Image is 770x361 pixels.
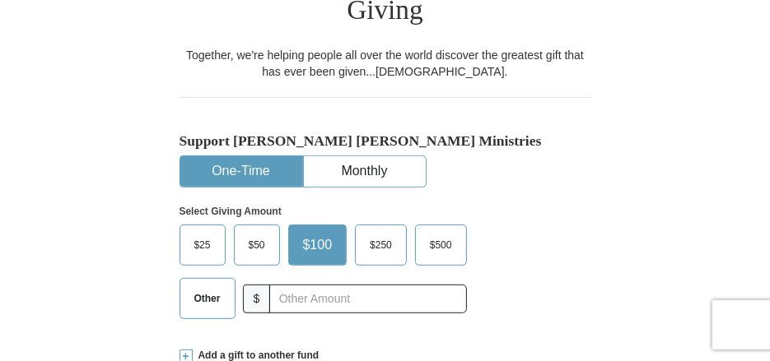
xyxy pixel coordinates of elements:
h5: Support [PERSON_NAME] [PERSON_NAME] Ministries [180,132,591,150]
input: Other Amount [269,285,466,313]
div: Together, we're helping people all over the world discover the greatest gift that has ever been g... [180,47,591,80]
span: $100 [295,233,341,257]
button: Monthly [304,156,426,187]
span: $500 [422,233,460,257]
button: One-Time [180,156,302,187]
span: $25 [186,233,219,257]
span: $50 [240,233,273,257]
strong: Select Giving Amount [180,206,282,217]
span: $250 [362,233,400,257]
span: Other [186,286,229,311]
span: $ [243,285,271,313]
